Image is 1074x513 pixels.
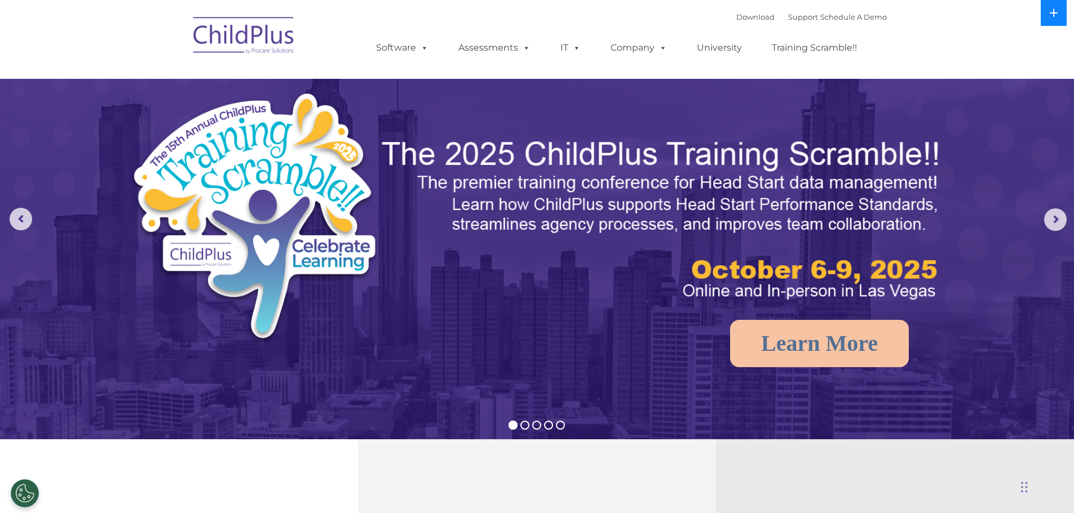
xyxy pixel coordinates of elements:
[1021,470,1028,504] div: Drag
[788,12,818,21] a: Support
[890,391,1074,513] iframe: Chat Widget
[447,37,542,59] a: Assessments
[549,37,592,59] a: IT
[730,320,909,367] a: Learn More
[736,12,775,21] a: Download
[820,12,887,21] a: Schedule A Demo
[686,37,753,59] a: University
[599,37,678,59] a: Company
[761,37,868,59] a: Training Scramble!!
[11,479,39,507] button: Cookies Settings
[157,74,191,83] span: Last name
[365,37,440,59] a: Software
[188,9,300,65] img: ChildPlus by Procare Solutions
[736,12,887,21] font: |
[157,121,205,129] span: Phone number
